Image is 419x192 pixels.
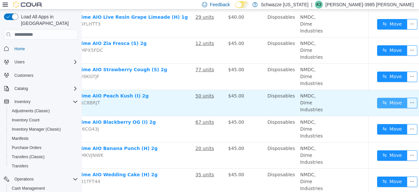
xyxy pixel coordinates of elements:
[295,167,325,178] button: icon: swapMove
[12,127,61,132] span: Inventory Manager (Classic)
[218,84,241,103] span: NMDC, Dime Industries
[9,116,42,124] a: Inventory Count
[9,135,78,142] span: Manifests
[12,145,42,150] span: Purchase Orders
[114,110,132,115] u: 67 units
[12,85,78,93] span: Catalog
[7,134,81,143] button: Manifests
[14,46,25,52] span: Home
[218,136,241,155] span: NMDC, Dime Industries
[210,1,230,8] span: Feedback
[14,177,34,182] span: Operations
[311,1,312,9] p: |
[14,99,30,104] span: Inventory
[9,153,47,161] a: Transfers (Classic)
[7,161,81,171] button: Transfers
[295,115,325,125] button: icon: swapMove
[183,133,216,159] td: Disposables
[12,98,33,106] button: Inventory
[12,72,36,79] a: Customers
[261,1,309,9] p: Schwazze [US_STATE]
[114,162,132,168] u: 35 units
[12,98,78,106] span: Inventory
[12,58,27,66] button: Users
[9,125,78,133] span: Inventory Manager (Classic)
[9,153,78,161] span: Transfers (Classic)
[114,5,132,10] u: 29 units
[7,116,81,125] button: Inventory Count
[146,5,162,10] span: $40.00
[218,57,241,76] span: NMDC, Dime Industries
[146,110,162,115] span: $45.00
[325,10,336,20] button: icon: ellipsis
[9,135,31,142] a: Manifests
[12,154,45,160] span: Transfers (Classic)
[1,97,81,106] button: Inventory
[1,44,81,53] button: Home
[114,136,132,141] u: 20 units
[146,136,162,141] span: $45.00
[325,88,336,99] button: icon: ellipsis
[7,152,81,161] button: Transfers (Classic)
[14,59,25,65] span: Users
[9,144,78,152] span: Purchase Orders
[9,125,64,133] a: Inventory Manager (Classic)
[114,57,132,63] u: 77 units
[146,84,162,89] span: $45.00
[13,1,43,8] img: Cova
[325,141,336,151] button: icon: ellipsis
[7,143,81,152] button: Purchase Orders
[183,28,216,54] td: Disposables
[12,71,78,79] span: Customers
[9,116,78,124] span: Inventory Count
[218,110,241,129] span: NMDC, Dime Industries
[325,115,336,125] button: icon: ellipsis
[9,144,44,152] a: Purchase Orders
[114,84,132,89] u: 50 units
[183,80,216,107] td: Disposables
[295,141,325,151] button: icon: swapMove
[218,31,241,50] span: NMDC, Dime Industries
[218,162,241,181] span: NMDC, Dime Industries
[325,62,336,73] button: icon: ellipsis
[146,31,162,36] span: $45.00
[9,107,52,115] a: Adjustments (Classic)
[295,36,325,46] button: icon: swapMove
[146,162,162,168] span: $45.00
[183,54,216,80] td: Disposables
[325,167,336,178] button: icon: ellipsis
[9,162,31,170] a: Transfers
[12,186,45,191] span: Cash Management
[12,163,28,169] span: Transfers
[12,108,50,114] span: Adjustments (Classic)
[12,45,27,53] a: Home
[18,13,78,27] span: Load All Apps in [GEOGRAPHIC_DATA]
[235,1,249,8] input: Dark Mode
[12,58,78,66] span: Users
[12,117,40,123] span: Inventory Count
[12,175,36,183] button: Operations
[295,10,325,20] button: icon: swapMove
[12,136,28,141] span: Manifests
[325,36,336,46] button: icon: ellipsis
[7,106,81,116] button: Adjustments (Classic)
[9,107,78,115] span: Adjustments (Classic)
[295,88,325,99] button: icon: swapMove
[1,175,81,184] button: Operations
[315,1,323,9] div: Kandice-3985 Marquez
[1,84,81,93] button: Catalog
[1,71,81,80] button: Customers
[183,159,216,185] td: Disposables
[146,57,162,63] span: $45.00
[12,44,78,53] span: Home
[7,125,81,134] button: Inventory Manager (Classic)
[12,175,78,183] span: Operations
[9,162,78,170] span: Transfers
[1,57,81,67] button: Users
[183,2,216,28] td: Disposables
[12,85,30,93] button: Catalog
[317,1,321,9] span: K3
[325,1,414,9] p: [PERSON_NAME]-3985 [PERSON_NAME]
[14,73,33,78] span: Customers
